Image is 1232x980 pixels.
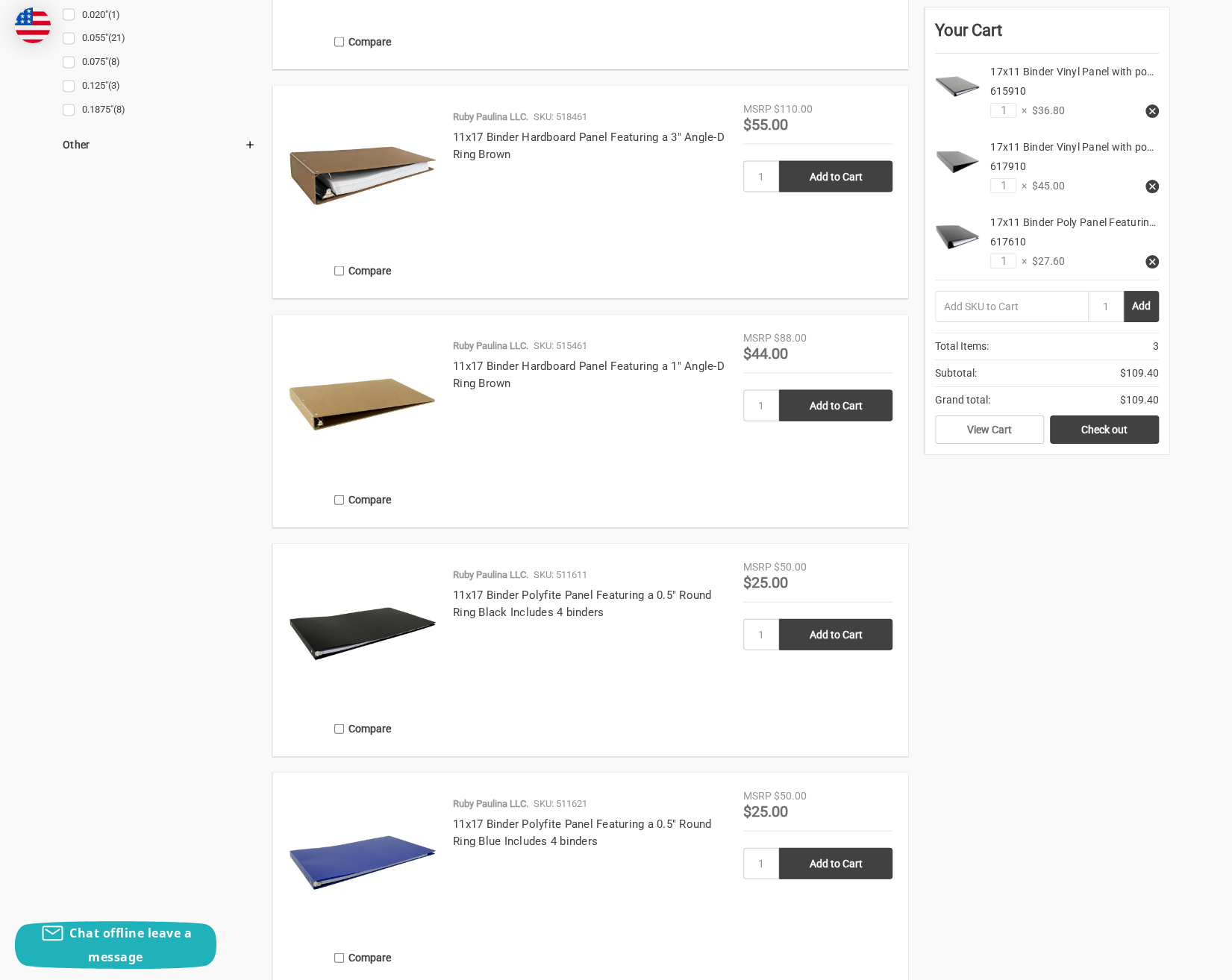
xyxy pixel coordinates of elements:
a: View Cart [935,415,1044,444]
span: $36.80 [1027,103,1065,119]
input: Add to Cart [779,848,892,879]
span: (21) [108,32,125,43]
img: 11x17 Binder Hardboard Panel Featuring a 1" Angle-D Ring Brown [288,330,437,480]
span: $50.00 [774,790,807,802]
a: 0.020" [63,5,256,25]
span: $27.60 [1027,254,1065,269]
input: Add to Cart [779,390,892,421]
label: Compare [288,717,437,741]
span: $55.00 [743,116,788,134]
span: 617910 [990,160,1026,172]
span: 617610 [990,236,1026,248]
span: $25.00 [743,574,788,591]
img: 11x17 Binder Polyfite Panel Featuring a 0.5" Round Ring Black Includes 4 binders [288,559,437,709]
p: SKU: 511611 [534,568,587,582]
span: × [1016,178,1027,194]
a: 11x17 Binder Polyfite Panel Featuring a 0.5" Round Ring Blue Includes 4 binders [453,817,712,848]
p: Ruby Paulina LLC. [453,797,528,811]
img: 17x11 Binder Vinyl Panel with pockets Featuring a 2" Angle-D Ring Black [935,139,980,184]
a: Check out [1050,415,1159,444]
span: (1) [108,9,120,20]
a: 11x17 Binder Hardboard Panel Featuring a 1" Angle-D Ring Brown [453,359,725,390]
input: Compare [334,266,344,276]
p: SKU: 518461 [534,110,587,125]
p: Ruby Paulina LLC. [453,568,528,582]
span: Total Items: [935,339,989,354]
label: Compare [288,488,437,512]
a: 11x17 Binder Polyfite Panel Featuring a 0.5" Round Ring Black Includes 4 binders [453,588,712,619]
a: 0.125" [63,76,256,96]
a: 11x17 Binder Hardboard Panel Featuring a 3" Angle-D Ring Brown [453,131,725,161]
input: Compare [334,495,344,505]
span: $109.40 [1120,365,1159,381]
a: 0.075" [63,52,256,72]
a: 17x11 Binder Poly Panel Featurin… [990,216,1156,228]
input: Add to Cart [779,161,892,192]
p: SKU: 511621 [534,797,587,811]
span: 615910 [990,85,1026,97]
label: Compare [288,30,437,54]
span: × [1016,254,1027,269]
div: MSRP [743,330,772,346]
div: MSRP [743,101,772,117]
span: $45.00 [1027,178,1065,194]
div: Your Cart [935,18,1159,54]
a: 0.1875" [63,100,256,120]
img: 11x17 Binder Polyfite Panel Featuring a 0.5" Round Ring Blue Includes 4 binders [288,788,437,937]
p: SKU: 515461 [534,339,587,354]
button: Chat offline leave a message [15,921,216,969]
input: Compare [334,724,344,734]
span: (8) [113,104,125,115]
span: $50.00 [774,561,807,573]
span: $109.40 [1120,392,1159,408]
input: Compare [334,953,344,963]
span: (8) [108,56,120,67]
span: Subtotal: [935,365,977,381]
input: Add SKU to Cart [935,291,1088,322]
span: $44.00 [743,345,788,362]
div: MSRP [743,559,772,575]
img: duty and tax information for United States [15,7,51,43]
label: Compare [288,946,437,970]
h5: Other [63,136,256,154]
span: $88.00 [774,332,807,344]
span: (3) [108,80,120,91]
button: Add [1124,291,1159,322]
a: 17x11 Binder Vinyl Panel with po… [990,66,1154,78]
img: 17x11 Binder Poly Panel Featuring a 2" Angle-D Ring Black [935,215,980,260]
img: 11x17 Binder Hardboard Panel Featuring a 3" Angle-D Ring Brown [288,101,437,251]
span: 3 [1153,339,1159,354]
input: Add to Cart [779,619,892,650]
span: $110.00 [774,103,813,115]
span: Grand total: [935,392,990,408]
img: 17x11 Binder Vinyl Panel with pockets Featuring a 1" Angle-D Ring Black [935,64,980,109]
span: Chat offline leave a message [69,925,192,965]
div: MSRP [743,788,772,804]
input: Compare [334,37,344,47]
a: 17x11 Binder Vinyl Panel with po… [990,141,1154,153]
p: Ruby Paulina LLC. [453,339,528,354]
a: 0.055" [63,28,256,48]
label: Compare [288,259,437,283]
p: Ruby Paulina LLC. [453,110,528,125]
span: × [1016,103,1027,119]
span: $25.00 [743,802,788,820]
